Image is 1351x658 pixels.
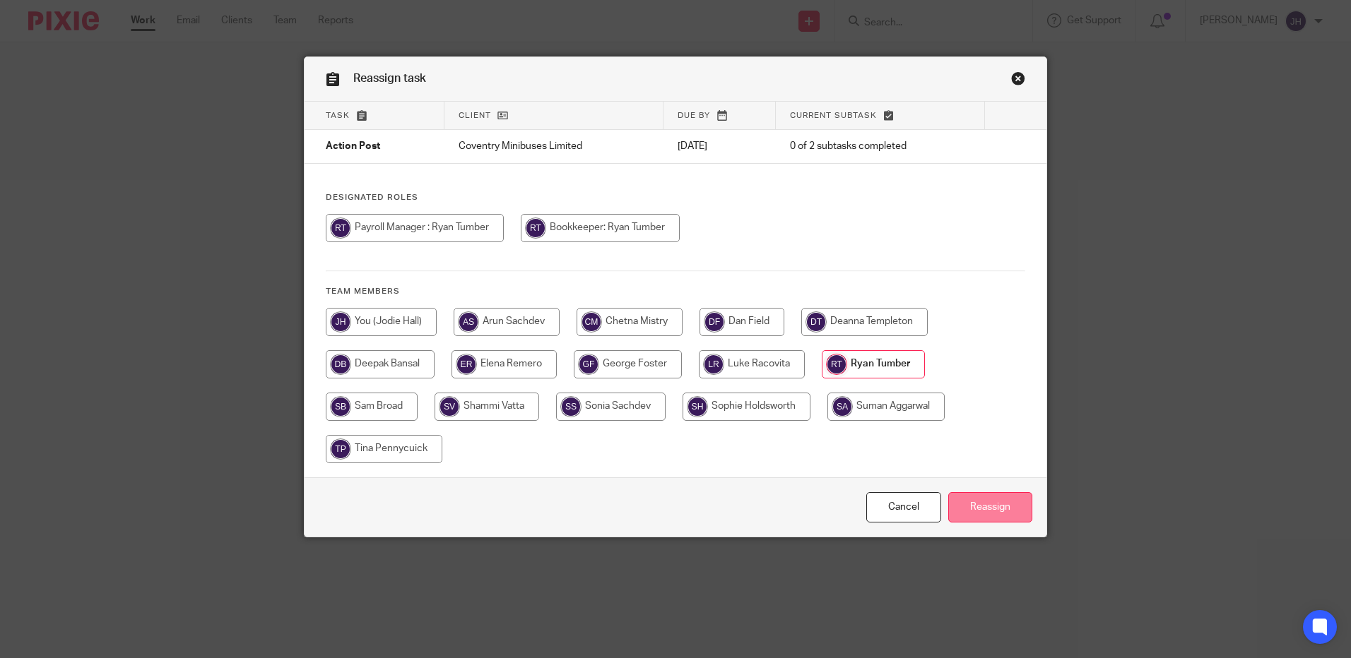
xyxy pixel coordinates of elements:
a: Close this dialog window [866,492,941,522]
a: Close this dialog window [1011,71,1025,90]
span: Client [459,112,491,119]
p: Coventry Minibuses Limited [459,139,649,153]
span: Task [326,112,350,119]
span: Due by [678,112,710,119]
span: Action Post [326,142,380,152]
td: 0 of 2 subtasks completed [776,130,985,164]
h4: Designated Roles [326,192,1025,203]
h4: Team members [326,286,1025,297]
input: Reassign [948,492,1032,522]
p: [DATE] [678,139,762,153]
span: Reassign task [353,73,426,84]
span: Current subtask [790,112,877,119]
